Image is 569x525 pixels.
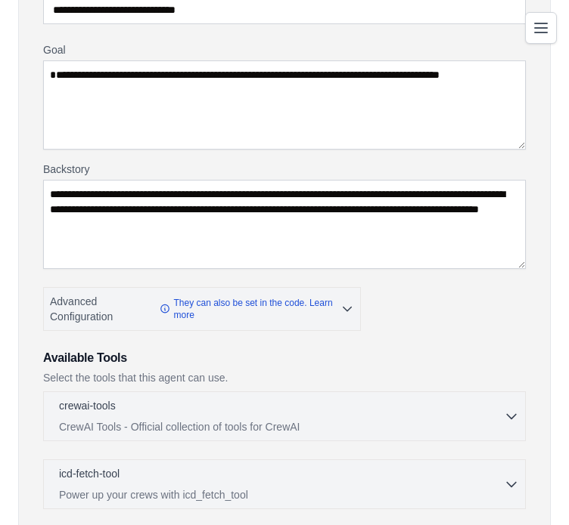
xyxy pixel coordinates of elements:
label: Goal [43,42,526,57]
h3: Available Tools [43,349,526,367]
span: Advanced Configuration [50,294,154,324]
p: Select the tools that this agent can use. [43,370,526,385]
p: icd-fetch-tool [59,466,120,481]
button: crewai-tools CrewAI Tools - Official collection of tools for CrewAI [50,398,519,434]
button: icd-fetch-tool Power up your crews with icd_fetch_tool [50,466,519,502]
a: They can also be set in the code. Learn more [160,297,340,321]
button: Advanced Configuration They can also be set in the code. Learn more [44,288,360,330]
p: CrewAI Tools - Official collection of tools for CrewAI [59,419,504,434]
button: Toggle navigation [525,12,557,44]
p: crewai-tools [59,398,116,413]
label: Backstory [43,162,526,177]
p: Power up your crews with icd_fetch_tool [59,487,504,502]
